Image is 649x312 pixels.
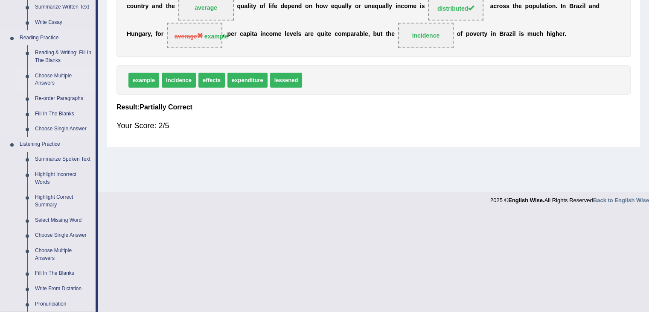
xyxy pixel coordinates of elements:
span: incidence [162,73,196,88]
b: c [240,30,243,37]
b: u [378,3,382,9]
b: e [284,3,288,9]
b: a [244,3,248,9]
b: v [473,30,477,37]
b: y [389,3,392,9]
a: Choose Single Answer [31,228,96,243]
b: a [342,3,345,9]
b: p [533,3,536,9]
b: n [294,3,298,9]
b: b [360,30,364,37]
a: Write From Dictation [31,281,96,297]
b: e [293,30,297,37]
b: a [356,30,360,37]
b: t [251,3,253,9]
b: r [503,30,506,37]
b: l [584,3,585,9]
b: u [364,3,368,9]
b: c [493,3,497,9]
b: t [141,3,143,9]
b: n [592,3,596,9]
b: r [354,30,356,37]
b: o [269,30,273,37]
span: effects [198,73,225,88]
b: g [138,30,142,37]
b: y [146,3,149,9]
b: b [373,30,377,37]
b: y [148,30,151,37]
b: o [338,30,342,37]
b: s [506,3,509,9]
b: a [305,30,308,37]
b: e [274,3,277,9]
b: l [387,3,389,9]
b: e [413,3,416,9]
b: h [515,3,518,9]
b: a [541,3,545,9]
b: i [420,3,422,9]
b: r [308,30,310,37]
h4: Result: [116,103,631,111]
b: a [142,30,146,37]
b: e [372,3,375,9]
b: u [533,30,536,37]
b: q [335,3,338,9]
a: Fill In The Blanks [31,106,96,122]
b: z [579,3,582,9]
b: e [391,30,395,37]
b: o [469,30,473,37]
b: a [490,3,494,9]
b: n [309,3,313,9]
b: t [166,3,168,9]
b: a [506,30,509,37]
b: r [562,30,565,37]
a: Highlight Correct Summary [31,190,96,212]
b: c [401,3,404,9]
b: n [262,30,266,37]
b: l [346,3,348,9]
b: d [280,3,284,9]
b: t [544,3,547,9]
b: l [514,30,516,37]
b: e [328,30,332,37]
span: lessened [270,73,303,88]
b: s [503,3,506,9]
b: d [298,3,302,9]
b: o [259,3,263,9]
div: 2025 © All Rights Reserved [490,192,649,204]
b: h [547,30,550,37]
b: t [381,30,383,37]
b: d [596,3,600,9]
b: l [345,3,346,9]
b: p [288,3,291,9]
b: u [134,3,137,9]
b: u [241,3,244,9]
b: o [355,3,359,9]
a: Back to English Wise [593,197,649,203]
b: d [159,3,163,9]
b: e [331,3,335,9]
b: l [285,30,286,37]
b: r [146,30,148,37]
b: t [252,30,254,37]
b: r [161,30,163,37]
b: p [247,30,250,37]
b: i [547,3,548,9]
b: e [310,30,314,37]
b: u [338,3,342,9]
b: o [319,3,323,9]
a: Listening Practice [16,137,96,152]
b: H [127,30,131,37]
b: i [550,30,552,37]
a: Reading Practice [16,30,96,46]
b: u [536,3,540,9]
b: , [368,30,370,37]
b: o [404,3,408,9]
b: m [408,3,413,9]
b: p [227,30,231,37]
a: Choose Single Answer [31,121,96,137]
b: . [565,30,566,37]
a: Summarize Spoken Text [31,152,96,167]
a: Choose Multiple Answers [31,68,96,91]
